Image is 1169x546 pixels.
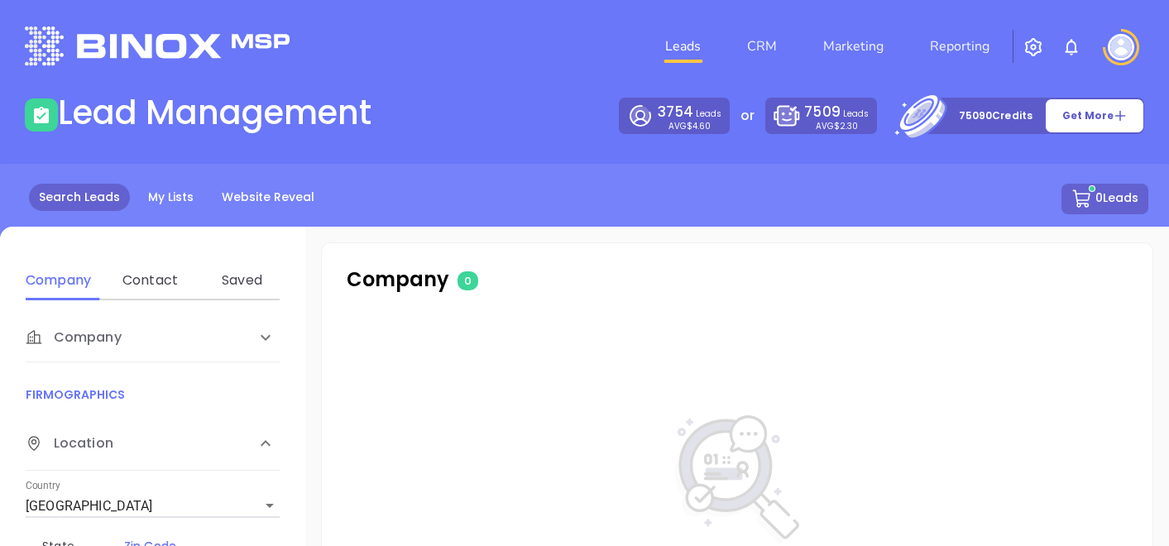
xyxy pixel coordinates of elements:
[1061,37,1081,57] img: iconNotification
[804,102,840,122] span: 7509
[117,271,183,290] div: Contact
[1108,34,1134,60] img: user
[29,184,130,211] a: Search Leads
[138,184,204,211] a: My Lists
[740,30,783,63] a: CRM
[923,30,996,63] a: Reporting
[675,415,799,544] img: NoSearch
[1061,184,1148,214] button: 0Leads
[817,30,890,63] a: Marketing
[804,102,868,122] p: Leads
[1023,37,1043,57] img: iconSetting
[26,313,280,362] div: Company
[26,417,280,471] div: Location
[659,30,707,63] a: Leads
[26,386,280,404] p: FIRMOGRAPHICS
[668,122,711,130] p: AVG
[26,493,280,520] div: [GEOGRAPHIC_DATA]
[1045,98,1144,133] button: Get More
[26,481,60,491] label: Country
[959,108,1032,124] p: 75090 Credits
[209,271,275,290] div: Saved
[687,120,711,132] span: $4.60
[834,120,858,132] span: $2.30
[26,271,91,290] div: Company
[25,26,290,65] img: logo
[658,102,721,122] p: Leads
[816,122,858,130] p: AVG
[58,93,371,132] h1: Lead Management
[658,102,693,122] span: 3754
[26,433,113,453] span: Location
[740,106,755,126] p: or
[212,184,324,211] a: Website Reveal
[458,271,478,290] span: 0
[26,328,122,347] span: Company
[347,265,692,295] p: Company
